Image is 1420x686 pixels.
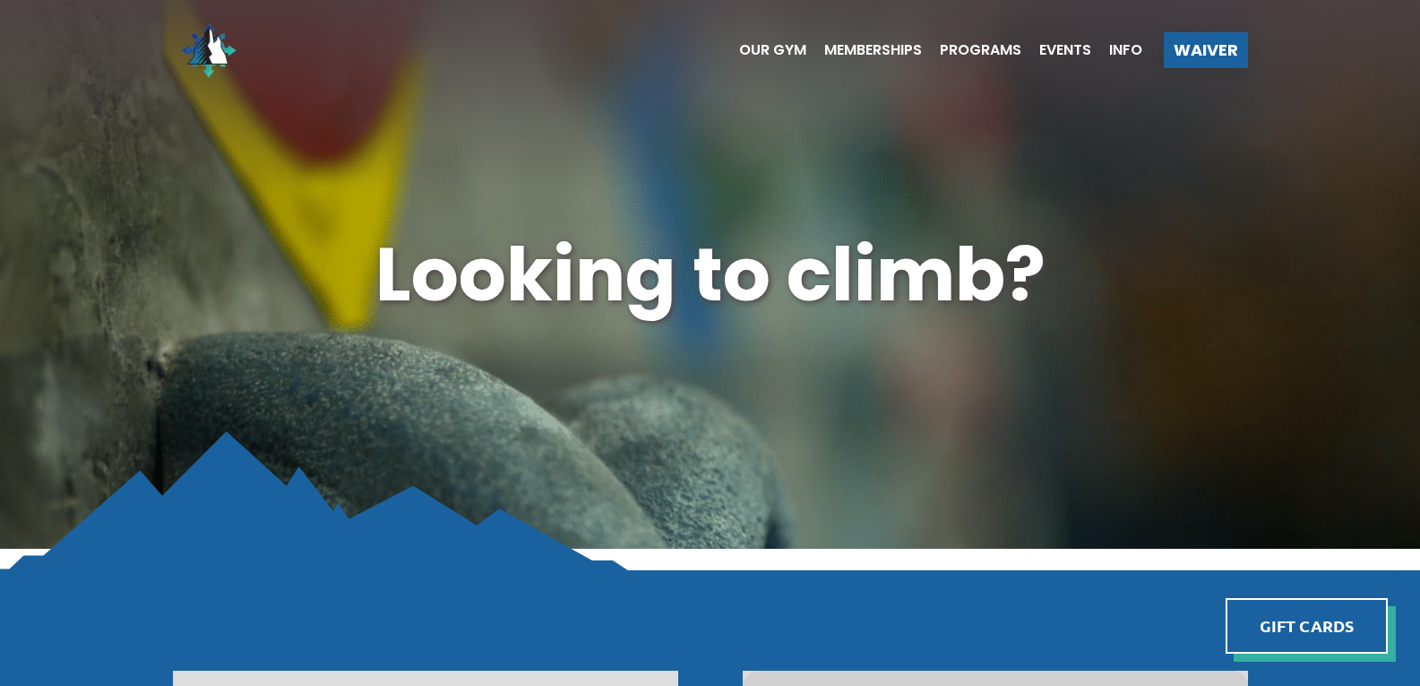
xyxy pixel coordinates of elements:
a: Events [1021,43,1091,57]
a: Waiver [1164,32,1248,68]
span: Info [1109,43,1142,57]
a: Info [1091,43,1142,57]
h1: Looking to climb? [173,222,1248,327]
span: Our Gym [739,43,806,57]
span: Memberships [824,43,922,57]
span: Events [1039,43,1091,57]
span: Programs [940,43,1021,57]
span: Waiver [1174,42,1238,58]
a: Memberships [806,43,922,57]
img: North Wall Logo [173,14,245,86]
a: Our Gym [721,43,806,57]
a: Programs [922,43,1021,57]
